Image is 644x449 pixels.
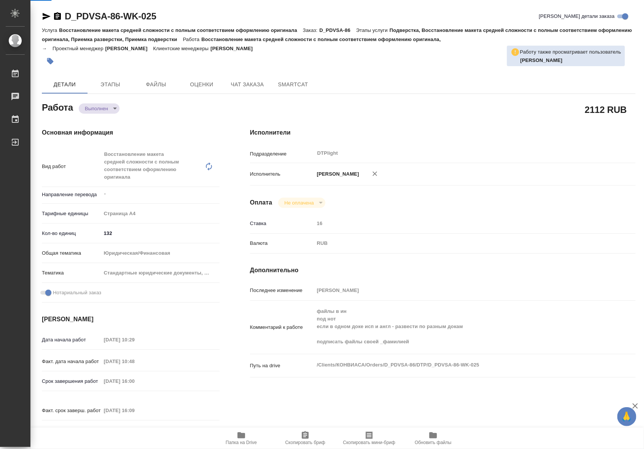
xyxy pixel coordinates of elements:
[101,334,168,345] input: Пустое поле
[314,305,604,348] textarea: файлы в ин под нот если в одном доке исп и англ - развести по разным докам подписать файлы своей ...
[401,428,465,449] button: Обновить файлы
[105,46,153,51] p: [PERSON_NAME]
[520,57,621,64] p: Заборова Александра
[343,440,395,445] span: Скопировать мини-бриф
[337,428,401,449] button: Скопировать мини-бриф
[101,376,168,387] input: Пустое поле
[42,53,59,70] button: Добавить тэг
[92,80,129,89] span: Этапы
[42,230,101,237] p: Кол-во единиц
[101,207,220,220] div: Страница А4
[53,46,105,51] p: Проектный менеджер
[285,440,325,445] span: Скопировать бриф
[138,80,174,89] span: Файлы
[42,36,441,51] p: Восстановление макета средней сложности с полным соответствием оформлению оригинала, →
[183,36,202,42] p: Работа
[209,428,273,449] button: Папка на Drive
[46,80,83,89] span: Детали
[183,80,220,89] span: Оценки
[42,358,101,365] p: Факт. дата начала работ
[101,228,220,239] input: ✎ Введи что-нибудь
[250,220,314,227] p: Ставка
[356,27,390,33] p: Этапы услуги
[314,285,604,296] input: Пустое поле
[42,27,59,33] p: Услуга
[367,165,383,182] button: Удалить исполнителя
[250,362,314,370] p: Путь на drive
[539,13,615,20] span: [PERSON_NAME] детали заказа
[153,46,210,51] p: Клиентские менеджеры
[101,425,168,436] input: ✎ Введи что-нибудь
[42,315,220,324] h4: [PERSON_NAME]
[250,240,314,247] p: Валюта
[617,407,636,426] button: 🙏
[83,105,110,112] button: Выполнен
[42,249,101,257] p: Общая тематика
[303,27,319,33] p: Заказ:
[314,237,604,250] div: RUB
[314,170,359,178] p: [PERSON_NAME]
[620,409,633,425] span: 🙏
[250,287,314,294] p: Последнее изменение
[210,46,258,51] p: [PERSON_NAME]
[42,100,73,114] h2: Работа
[415,440,452,445] span: Обновить файлы
[273,428,337,449] button: Скопировать бриф
[42,12,51,21] button: Скопировать ссылку для ЯМессенджера
[53,289,101,297] span: Нотариальный заказ
[250,170,314,178] p: Исполнитель
[42,191,101,198] p: Направление перевода
[42,128,220,137] h4: Основная информация
[520,48,621,56] p: Работу также просматривает пользователь
[42,210,101,217] p: Тарифные единицы
[520,57,563,63] b: [PERSON_NAME]
[250,128,636,137] h4: Исполнители
[65,11,156,21] a: D_PDVSA-86-WK-025
[282,200,316,206] button: Не оплачена
[314,359,604,371] textarea: /Clients/КОНВИАСА/Orders/D_PDVSA-86/DTP/D_PDVSA-86-WK-025
[101,405,168,416] input: Пустое поле
[42,336,101,344] p: Дата начала работ
[42,427,101,434] p: Срок завершения услуги
[229,80,266,89] span: Чат заказа
[250,150,314,158] p: Подразделение
[101,356,168,367] input: Пустое поле
[278,198,325,208] div: Выполнен
[275,80,311,89] span: SmartCat
[101,267,220,279] div: Стандартные юридические документы, договоры, уставы
[59,27,303,33] p: Восстановление макета средней сложности с полным соответствием оформлению оригинала
[101,247,220,260] div: Юридическая/Финансовая
[250,324,314,331] p: Комментарий к работе
[585,103,627,116] h2: 2112 RUB
[226,440,257,445] span: Папка на Drive
[314,218,604,229] input: Пустое поле
[79,103,120,114] div: Выполнен
[250,198,273,207] h4: Оплата
[53,12,62,21] button: Скопировать ссылку
[42,378,101,385] p: Срок завершения работ
[42,269,101,277] p: Тематика
[250,266,636,275] h4: Дополнительно
[42,407,101,414] p: Факт. срок заверш. работ
[42,163,101,170] p: Вид работ
[319,27,356,33] p: D_PDVSA-86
